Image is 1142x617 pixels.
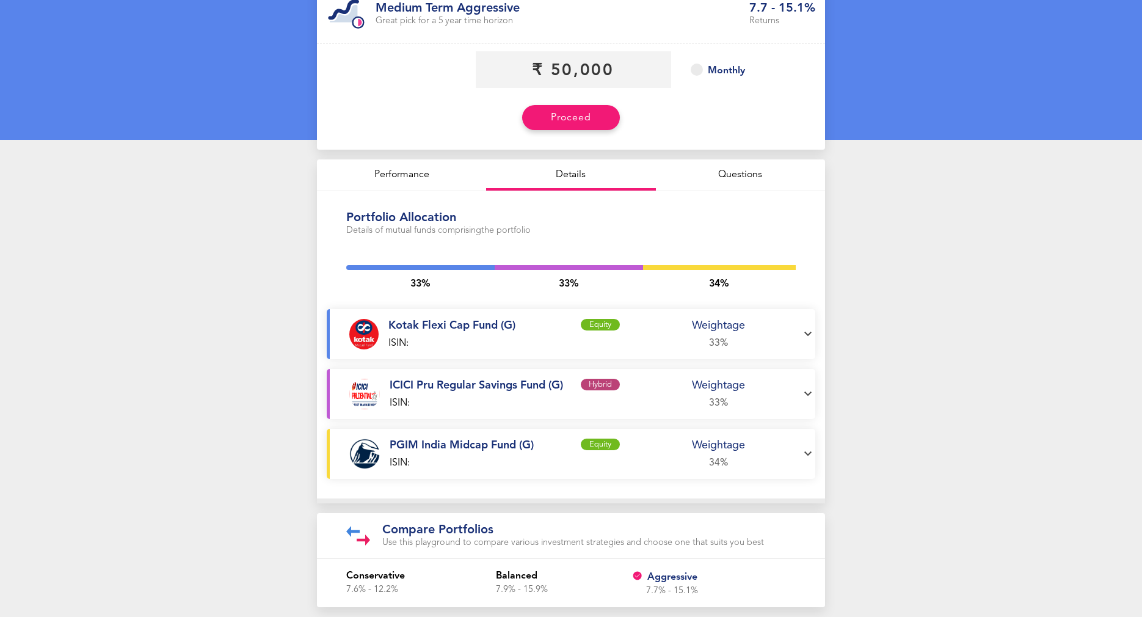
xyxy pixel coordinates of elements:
img: pgim.png [349,439,380,469]
p: ISIN: [388,338,627,349]
h1: Medium Term Aggressive [376,1,520,16]
p: 7.7% - 15.1% [646,585,796,597]
p: Details of mutual funds comprising the portfolio [346,225,531,236]
p: 33% [688,398,749,409]
p: 7.6% - 12.2% [346,583,496,596]
div: Equity [581,319,620,330]
p: Great pick for a 5 year time horizon [376,16,513,27]
input: Enter amount [476,51,671,88]
p: Weightage [688,319,749,332]
p: conservative [346,569,496,583]
p: Weightage [688,439,749,452]
p: Use this playground to compare various investment strategies and choose one that suits you best [382,538,764,549]
div: Equity [581,439,620,450]
h1: Portfolio allocation [346,211,456,225]
div: Questions [656,159,825,191]
p: 34% [688,458,749,469]
button: Proceed [522,105,620,130]
p: ICICI Pru Regular Savings Fund (G) [390,379,573,392]
div: Hybrid [581,379,620,390]
p: 7.9% - 15.9% [496,583,646,596]
img: kotak.png [349,319,379,349]
p: Returns [749,16,779,27]
p: Weightage [688,379,749,392]
p: aggressive [646,569,796,585]
span: 34 % [709,279,729,290]
span: 33 % [410,279,431,290]
h1: Compare Portfolios [382,523,764,538]
div: Performance [317,159,486,191]
p: ISIN: [390,458,627,469]
p: balanced [496,569,646,583]
p: ISIN: [390,398,627,409]
span: 33 % [559,279,579,290]
p: PGIM India Midcap Fund (G) [390,439,573,452]
p: 33% [688,338,749,349]
div: Details [486,159,655,191]
p: Monthly [708,65,745,77]
p: Kotak Flexi Cap Fund (G) [388,319,573,332]
img: icici.png [349,379,380,409]
h1: 7.7 - 15.1% [749,1,815,16]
